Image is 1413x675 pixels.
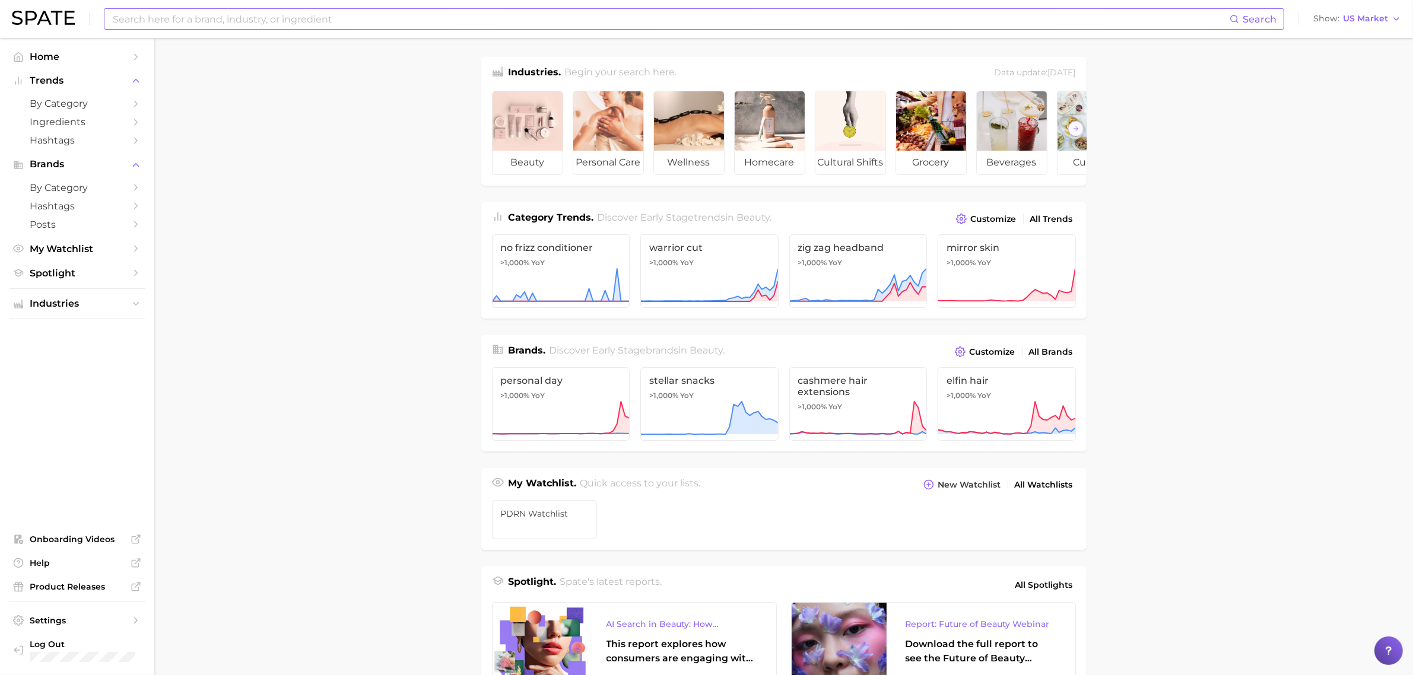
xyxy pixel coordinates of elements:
span: >1,000% [947,258,976,267]
a: cashmere hair extensions>1,000% YoY [789,367,928,441]
span: YoY [977,391,991,400]
span: Industries [30,298,125,309]
span: culinary [1058,151,1128,174]
a: personal day>1,000% YoY [492,367,630,441]
span: Customize [970,347,1015,357]
span: Home [30,51,125,62]
span: no frizz conditioner [501,242,621,253]
button: ShowUS Market [1310,11,1404,27]
span: Customize [971,214,1017,224]
button: Customize [952,343,1018,360]
span: >1,000% [501,391,530,400]
span: Search [1243,14,1277,25]
span: grocery [896,151,966,174]
span: YoY [680,258,694,268]
a: Help [9,554,145,572]
div: AI Search in Beauty: How Consumers Are Using ChatGPT vs. Google Search [607,617,757,631]
span: Spotlight [30,268,125,279]
span: Brands [30,159,125,170]
span: elfin hair [947,375,1067,386]
button: Industries [9,295,145,313]
span: PDRN watchlist [501,509,589,518]
span: YoY [829,402,843,412]
span: by Category [30,182,125,193]
span: beauty [690,345,723,356]
span: All Spotlights [1015,578,1073,592]
h2: Spate's latest reports. [560,575,662,595]
a: wellness [653,91,725,175]
span: Hashtags [30,135,125,146]
a: warrior cut>1,000% YoY [640,234,779,308]
a: Hashtags [9,197,145,215]
a: mirror skin>1,000% YoY [938,234,1076,308]
span: New Watchlist [938,480,1001,490]
img: SPATE [12,11,75,25]
span: Settings [30,615,125,626]
span: >1,000% [501,258,530,267]
a: Hashtags [9,131,145,149]
a: Product Releases [9,578,145,596]
span: >1,000% [798,258,827,267]
a: zig zag headband>1,000% YoY [789,234,928,308]
span: >1,000% [649,391,678,400]
a: All Trends [1027,211,1076,227]
span: by Category [30,98,125,109]
span: Product Releases [30,581,125,592]
span: Posts [30,219,125,230]
span: warrior cut [649,242,770,253]
span: beauty [736,212,770,223]
span: cultural shifts [815,151,885,174]
button: New Watchlist [920,476,1004,493]
span: US Market [1343,15,1388,22]
a: homecare [734,91,805,175]
span: YoY [532,391,545,400]
span: All Brands [1029,347,1073,357]
a: no frizz conditioner>1,000% YoY [492,234,630,308]
span: >1,000% [798,402,827,411]
span: Help [30,558,125,568]
a: All Brands [1026,344,1076,360]
a: All Spotlights [1012,575,1076,595]
a: Posts [9,215,145,234]
span: >1,000% [649,258,678,267]
a: elfin hair>1,000% YoY [938,367,1076,441]
a: Settings [9,612,145,629]
div: Download the full report to see the Future of Beauty trends we unpacked during the webinar. [906,637,1056,666]
span: zig zag headband [798,242,919,253]
a: Log out. Currently logged in with e-mail elisabethkim@amorepacific.com. [9,635,145,666]
span: YoY [532,258,545,268]
span: stellar snacks [649,375,770,386]
span: wellness [654,151,724,174]
span: My Watchlist [30,243,125,254]
span: Category Trends . [509,212,594,223]
span: Trends [30,75,125,86]
a: Onboarding Videos [9,530,145,548]
span: >1,000% [947,391,976,400]
span: YoY [977,258,991,268]
a: Home [9,47,145,66]
button: Customize [953,211,1019,227]
span: beverages [977,151,1047,174]
span: YoY [829,258,843,268]
a: Ingredients [9,113,145,131]
span: Discover Early Stage trends in . [597,212,771,223]
span: Ingredients [30,116,125,128]
a: stellar snacks>1,000% YoY [640,367,779,441]
span: YoY [680,391,694,400]
span: Onboarding Videos [30,534,125,545]
span: personal day [501,375,621,386]
span: mirror skin [947,242,1067,253]
h1: Spotlight. [509,575,557,595]
span: All Trends [1030,214,1073,224]
span: Show [1313,15,1339,22]
a: Spotlight [9,264,145,282]
div: Data update: [DATE] [995,65,1076,81]
a: by Category [9,179,145,197]
span: Log Out [30,639,167,649]
div: Report: Future of Beauty Webinar [906,617,1056,631]
a: by Category [9,94,145,113]
a: grocery [896,91,967,175]
span: Discover Early Stage brands in . [549,345,725,356]
button: Brands [9,155,145,173]
h2: Quick access to your lists. [580,476,700,493]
